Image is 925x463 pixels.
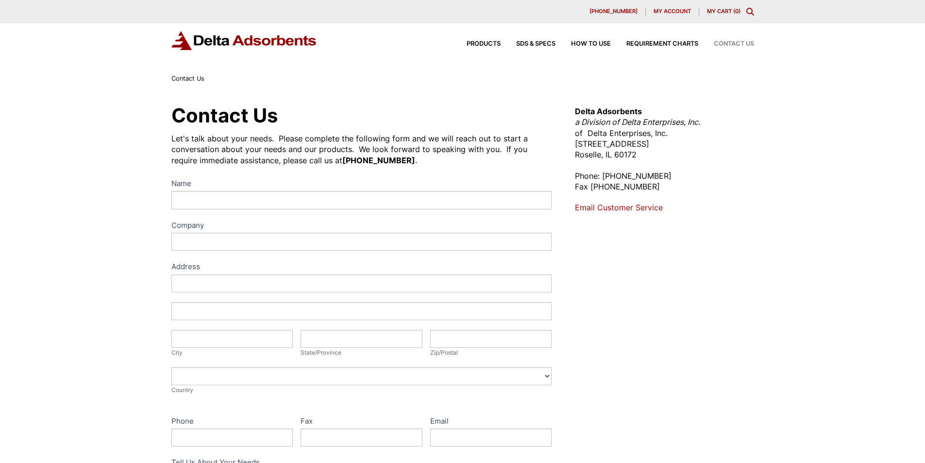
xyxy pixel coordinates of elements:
a: My Cart (0) [707,8,740,15]
p: of Delta Enterprises, Inc. [STREET_ADDRESS] Roselle, IL 60172 [575,106,754,160]
span: Requirement Charts [626,41,698,47]
div: City [171,348,293,358]
strong: [PHONE_NUMBER] [342,155,415,165]
a: Requirement Charts [611,41,698,47]
label: Company [171,219,552,233]
a: How to Use [555,41,611,47]
a: SDS & SPECS [501,41,555,47]
div: Address [171,260,552,274]
label: Name [171,177,552,191]
div: Zip/Postal [430,348,552,358]
div: State/Province [301,348,422,358]
label: Fax [301,415,422,429]
span: Contact Us [714,41,754,47]
span: [PHONE_NUMBER] [589,9,638,14]
a: [PHONE_NUMBER] [582,8,646,16]
span: Products [467,41,501,47]
div: Let's talk about your needs. Please complete the following form and we will reach out to start a ... [171,133,552,166]
a: Products [451,41,501,47]
a: Email Customer Service [575,203,663,212]
label: Email [430,415,552,429]
span: SDS & SPECS [516,41,555,47]
span: My account [654,9,691,14]
p: Phone: [PHONE_NUMBER] Fax [PHONE_NUMBER] [575,171,754,192]
span: How to Use [571,41,611,47]
h1: Contact Us [171,106,552,125]
a: My account [646,8,699,16]
div: Country [171,385,552,395]
strong: Delta Adsorbents [575,106,642,116]
div: Toggle Modal Content [746,8,754,16]
span: 0 [735,8,739,15]
img: Delta Adsorbents [171,31,317,50]
a: Contact Us [698,41,754,47]
label: Phone [171,415,293,429]
em: a Division of Delta Enterprises, Inc. [575,117,700,127]
span: Contact Us [171,75,204,82]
